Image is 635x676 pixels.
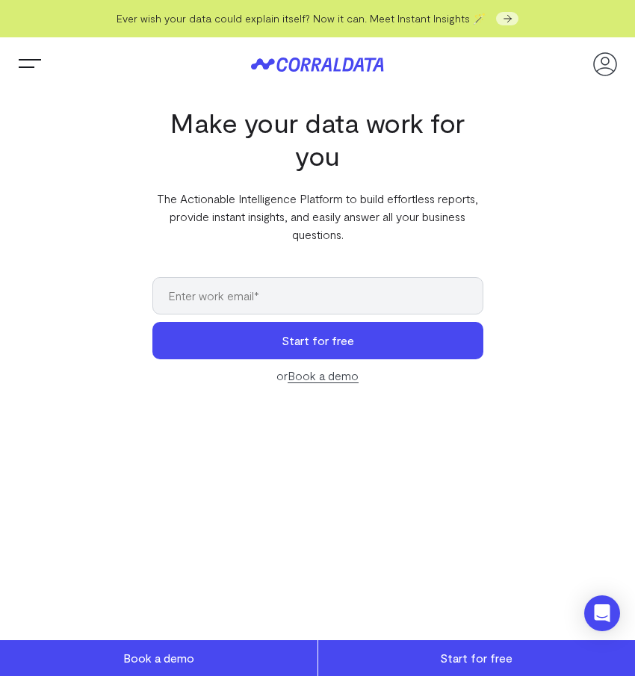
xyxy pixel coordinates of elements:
[123,651,194,665] span: Book a demo
[584,595,620,631] div: Open Intercom Messenger
[15,49,45,79] button: Trigger Menu
[152,367,483,385] div: or
[152,106,483,172] h1: Make your data work for you
[117,12,486,25] span: Ever wish your data could explain itself? Now it can. Meet Instant Insights 🪄
[152,277,483,314] input: Enter work email*
[152,190,483,244] p: The Actionable Intelligence Platform to build effortless reports, provide instant insights, and e...
[440,651,512,665] span: Start for free
[152,322,483,359] button: Start for free
[288,368,359,383] a: Book a demo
